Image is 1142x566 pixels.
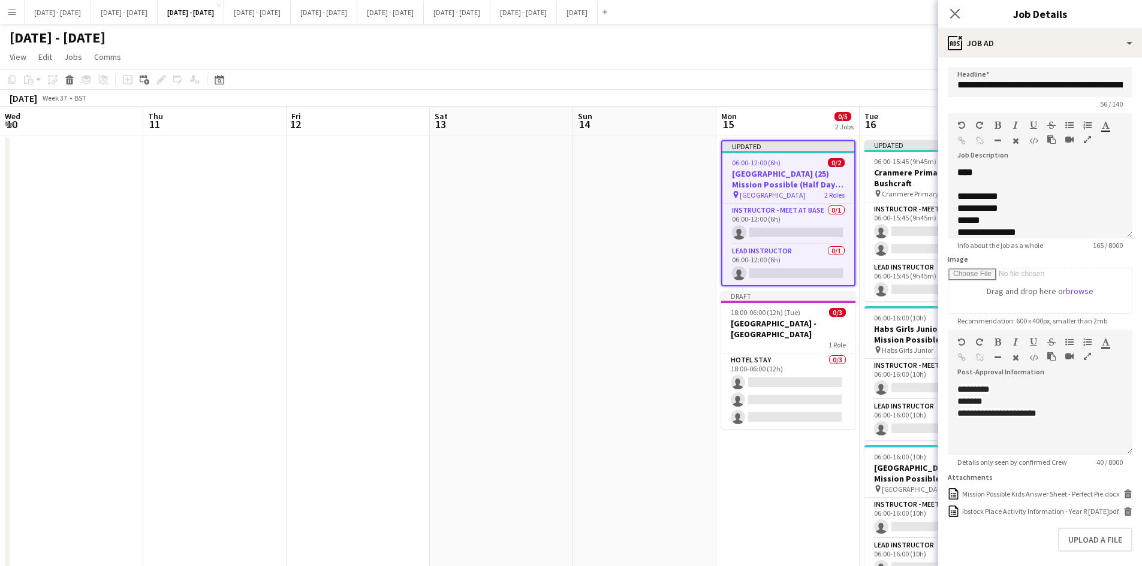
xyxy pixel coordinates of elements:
[829,308,846,317] span: 0/3
[722,244,854,285] app-card-role: Lead Instructor0/106:00-12:00 (6h)
[721,291,855,429] div: Draft18:00-06:00 (12h) (Tue)0/3[GEOGRAPHIC_DATA] - [GEOGRAPHIC_DATA]1 RoleHotel Stay0/318:00-06:0...
[1065,120,1074,130] button: Unordered List
[5,111,20,122] span: Wed
[557,1,598,24] button: [DATE]
[874,452,926,461] span: 06:00-16:00 (10h)
[722,168,854,190] h3: [GEOGRAPHIC_DATA] (25) Mission Possible (Half Day AM)
[719,117,737,131] span: 15
[1101,337,1110,347] button: Text Color
[864,462,999,484] h3: [GEOGRAPHIC_DATA] (24/23) Mission Possible (Split Day)
[962,489,1119,498] div: Mission Possible Kids Answer Sheet - Perfect Pie.docx
[864,140,999,301] app-job-card: Updated06:00-15:45 (9h45m)0/3Cranmere Primary (42) Bushcraft Cranmere Primary2 RolesInstructor - ...
[1058,528,1132,552] button: Upload a file
[975,120,984,130] button: Redo
[1065,352,1074,361] button: Insert video
[948,241,1053,250] span: Info about the job as a whole
[864,202,999,261] app-card-role: Instructor - Meet at Base0/206:00-15:45 (9h45m)
[91,1,158,24] button: [DATE] - [DATE]
[938,29,1142,57] div: Job Ad
[957,120,966,130] button: Undo
[291,111,301,122] span: Fri
[828,340,846,349] span: 1 Role
[1065,135,1074,144] button: Insert video
[357,1,424,24] button: [DATE] - [DATE]
[882,189,939,198] span: Cranmere Primary
[863,117,878,131] span: 16
[1083,135,1092,144] button: Fullscreen
[5,49,31,65] a: View
[424,1,490,24] button: [DATE] - [DATE]
[740,190,806,199] span: [GEOGRAPHIC_DATA]
[938,6,1142,22] h3: Job Details
[1047,352,1056,361] button: Paste as plain text
[824,190,845,199] span: 2 Roles
[722,204,854,244] app-card-role: Instructor - Meet at Base0/106:00-12:00 (6h)
[1065,337,1074,347] button: Unordered List
[721,353,855,429] app-card-role: Hotel Stay0/318:00-06:00 (12h)
[158,1,224,24] button: [DATE] - [DATE]
[864,167,999,189] h3: Cranmere Primary (42) Bushcraft
[864,140,999,150] div: Updated
[224,1,291,24] button: [DATE] - [DATE]
[1083,352,1092,361] button: Fullscreen
[490,1,557,24] button: [DATE] - [DATE]
[864,323,999,345] h3: Habs Girls Juniors (46/60) Mission Possible (Split Day)
[835,122,854,131] div: 2 Jobs
[975,337,984,347] button: Redo
[291,1,357,24] button: [DATE] - [DATE]
[834,112,851,121] span: 0/5
[731,308,800,317] span: 18:00-06:00 (12h) (Tue)
[957,337,966,347] button: Undo
[433,117,448,131] span: 13
[1083,337,1092,347] button: Ordered List
[722,141,854,151] div: Updated
[993,337,1002,347] button: Bold
[864,261,999,301] app-card-role: Lead Instructor0/106:00-15:45 (9h45m)
[3,117,20,131] span: 10
[721,291,855,301] div: Draft
[1029,136,1038,146] button: HTML Code
[148,111,163,122] span: Thu
[1011,353,1020,362] button: Clear Formatting
[64,52,82,62] span: Jobs
[290,117,301,131] span: 12
[1083,120,1092,130] button: Ordered List
[962,507,1119,516] div: Ibstock Place Activity Information - Year R 15th Sept.pdf
[948,473,993,482] label: Attachments
[1029,120,1038,130] button: Underline
[94,52,121,62] span: Comms
[1029,337,1038,347] button: Underline
[1087,458,1132,467] span: 40 / 8000
[1047,120,1056,130] button: Strikethrough
[864,399,999,440] app-card-role: Lead Instructor0/106:00-16:00 (10h)
[34,49,57,65] a: Edit
[10,92,37,104] div: [DATE]
[576,117,592,131] span: 14
[74,93,86,102] div: BST
[146,117,163,131] span: 11
[732,158,781,167] span: 06:00-12:00 (6h)
[38,52,52,62] span: Edit
[435,111,448,122] span: Sat
[864,359,999,399] app-card-role: Instructor - Meet at Base0/106:00-16:00 (10h)
[864,306,999,440] app-job-card: 06:00-16:00 (10h)0/2Habs Girls Juniors (46/60) Mission Possible (Split Day) Habs Girls Junior2 Ro...
[25,1,91,24] button: [DATE] - [DATE]
[89,49,126,65] a: Comms
[948,458,1077,467] span: Details only seen by confirmed Crew
[993,353,1002,362] button: Horizontal Line
[993,136,1002,146] button: Horizontal Line
[874,313,926,322] span: 06:00-16:00 (10h)
[828,158,845,167] span: 0/2
[40,93,70,102] span: Week 37
[59,49,87,65] a: Jobs
[10,29,106,47] h1: [DATE] - [DATE]
[721,140,855,286] app-job-card: Updated06:00-12:00 (6h)0/2[GEOGRAPHIC_DATA] (25) Mission Possible (Half Day AM) [GEOGRAPHIC_DATA]...
[1011,136,1020,146] button: Clear Formatting
[1101,120,1110,130] button: Text Color
[1083,241,1132,250] span: 165 / 8000
[1047,337,1056,347] button: Strikethrough
[721,318,855,340] h3: [GEOGRAPHIC_DATA] - [GEOGRAPHIC_DATA]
